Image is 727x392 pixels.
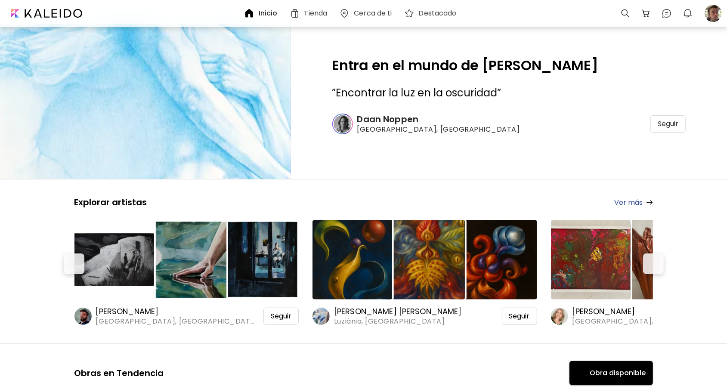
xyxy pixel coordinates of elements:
[74,218,299,326] a: https://cdn.kaleido.art/CDN/Artwork/97840/Thumbnail/large.webp?updated=427385https://cdn.kaleido....
[615,197,653,208] a: Ver más
[641,8,651,19] img: cart
[647,200,653,205] img: arrow-right
[662,8,672,19] img: chatIcon
[332,86,686,100] h3: ” ”
[74,367,164,379] h5: Obras en Tendencia
[576,368,587,378] img: Available Art
[334,317,462,326] span: Luziânia, [GEOGRAPHIC_DATA]
[681,6,695,21] button: bellIcon
[354,10,392,17] h6: Cerca de ti
[650,115,686,133] div: Seguir
[312,220,392,299] img: https://cdn.kaleido.art/CDN/Artwork/175446/Thumbnail/large.webp?updated=777613
[304,10,328,17] h6: Tienda
[147,220,226,299] img: https://cdn.kaleido.art/CDN/Artwork/144303/Thumbnail/medium.webp?updated=648747
[219,220,299,299] img: https://cdn.kaleido.art/CDN/Artwork/97841/Thumbnail/medium.webp?updated=427391
[332,114,686,134] a: Daan Noppen[GEOGRAPHIC_DATA], [GEOGRAPHIC_DATA]Seguir
[74,197,147,208] h5: Explorar artistas
[643,253,664,274] button: Next-button
[385,220,464,299] img: https://cdn.kaleido.art/CDN/Artwork/175421/Thumbnail/medium.webp?updated=777611
[290,8,331,19] a: Tienda
[502,308,537,325] div: Seguir
[458,220,537,299] img: https://cdn.kaleido.art/CDN/Artwork/175445/Thumbnail/medium.webp?updated=777602
[683,8,693,19] img: bellIcon
[271,312,291,321] span: Seguir
[96,306,257,317] h6: [PERSON_NAME]
[244,8,281,19] a: Inicio
[357,125,520,134] span: [GEOGRAPHIC_DATA], [GEOGRAPHIC_DATA]
[334,306,462,317] h6: [PERSON_NAME] [PERSON_NAME]
[339,8,395,19] a: Cerca de ti
[551,220,631,299] img: https://cdn.kaleido.art/CDN/Artwork/175444/Thumbnail/large.webp?updated=777599
[74,220,154,299] img: https://cdn.kaleido.art/CDN/Artwork/97840/Thumbnail/large.webp?updated=427385
[312,218,537,326] a: https://cdn.kaleido.art/CDN/Artwork/175446/Thumbnail/large.webp?updated=777613https://cdn.kaleido...
[64,253,84,274] button: Prev-button
[590,368,646,378] h5: Obra disponible
[336,86,498,100] span: Encontrar la luz en la oscuridad
[69,259,79,269] img: Prev-button
[419,10,457,17] h6: Destacado
[404,8,460,19] a: Destacado
[658,120,678,128] span: Seguir
[259,10,278,17] h6: Inicio
[648,259,659,269] img: Next-button
[332,59,686,72] h2: Entra en el mundo de [PERSON_NAME]
[357,114,520,125] h6: Daan Noppen
[509,312,530,321] span: Seguir
[569,361,653,385] button: Available ArtObra disponible
[96,317,257,326] span: [GEOGRAPHIC_DATA], [GEOGRAPHIC_DATA]
[263,308,299,325] div: Seguir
